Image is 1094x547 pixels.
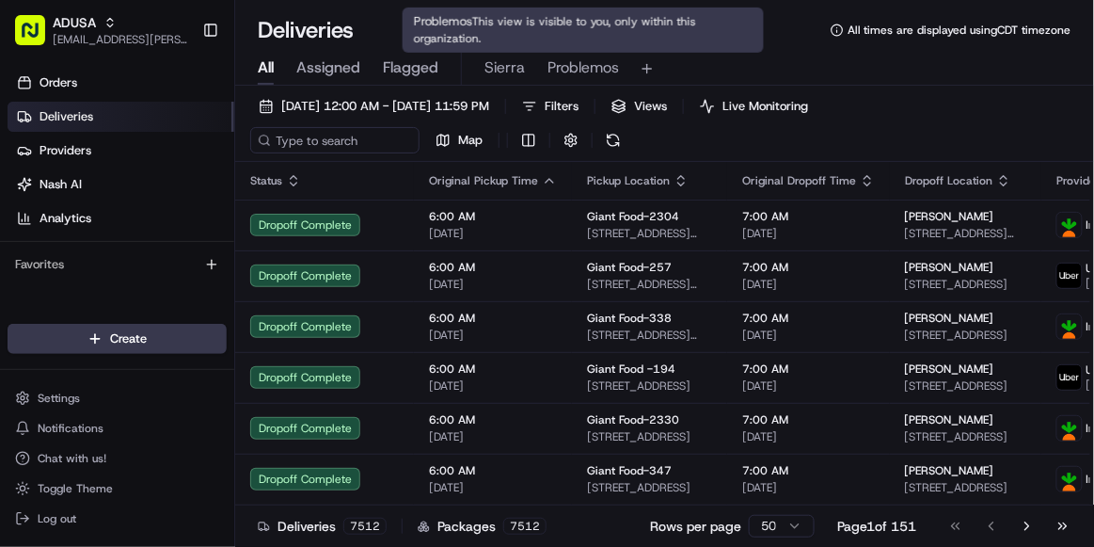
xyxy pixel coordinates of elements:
[742,277,875,292] span: [DATE]
[742,480,875,495] span: [DATE]
[8,203,234,233] a: Analytics
[40,142,91,159] span: Providers
[38,272,144,291] span: Knowledge Base
[545,98,579,115] span: Filters
[587,226,712,241] span: [STREET_ADDRESS][PERSON_NAME][PERSON_NAME]
[429,412,557,427] span: 6:00 AM
[8,136,234,166] a: Providers
[742,378,875,394] span: [DATE]
[64,179,309,198] div: Start new chat
[905,378,1026,394] span: [STREET_ADDRESS]
[587,311,672,326] span: Giant Food-338
[429,173,538,188] span: Original Pickup Time
[1057,314,1082,339] img: profile_instacart_ahold_partner.png
[1057,213,1082,237] img: profile_instacart_ahold_partner.png
[19,18,56,56] img: Nash
[429,260,557,275] span: 6:00 AM
[8,475,227,502] button: Toggle Theme
[587,412,679,427] span: Giant Food-2330
[151,265,309,298] a: 💻API Documentation
[484,56,525,79] span: Sierra
[38,421,103,436] span: Notifications
[418,517,547,536] div: Packages
[281,98,489,115] span: [DATE] 12:00 AM - [DATE] 11:59 PM
[429,463,557,478] span: 6:00 AM
[837,517,917,536] div: Page 1 of 151
[429,311,557,326] span: 6:00 AM
[40,74,77,91] span: Orders
[414,14,696,46] span: This view is visible to you, only within this organization.
[905,277,1026,292] span: [STREET_ADDRESS]
[742,412,875,427] span: 7:00 AM
[547,56,619,79] span: Problemos
[905,463,994,478] span: [PERSON_NAME]
[64,198,238,213] div: We're available if you need us!
[905,260,994,275] span: [PERSON_NAME]
[905,311,994,326] span: [PERSON_NAME]
[8,445,227,472] button: Chat with us!
[603,93,675,120] button: Views
[587,328,712,343] span: [STREET_ADDRESS][PERSON_NAME]
[38,391,80,406] span: Settings
[258,15,354,45] h1: Deliveries
[38,511,76,526] span: Log out
[159,274,174,289] div: 💻
[178,272,302,291] span: API Documentation
[1057,467,1082,491] img: profile_instacart_ahold_partner.png
[343,518,387,535] div: 7512
[848,23,1071,38] span: All times are displayed using CDT timezone
[722,98,808,115] span: Live Monitoring
[742,463,875,478] span: 7:00 AM
[429,226,557,241] span: [DATE]
[38,451,106,466] span: Chat with us!
[1057,264,1082,288] img: profile_uber_ahold_partner.png
[587,429,712,444] span: [STREET_ADDRESS]
[8,169,234,200] a: Nash AI
[110,330,147,347] span: Create
[8,102,234,132] a: Deliveries
[905,226,1026,241] span: [STREET_ADDRESS][PERSON_NAME]
[742,328,875,343] span: [DATE]
[587,277,712,292] span: [STREET_ADDRESS][PERSON_NAME]
[634,98,667,115] span: Views
[429,209,557,224] span: 6:00 AM
[587,260,672,275] span: Giant Food-257
[429,429,557,444] span: [DATE]
[429,277,557,292] span: [DATE]
[250,173,282,188] span: Status
[587,209,679,224] span: Giant Food-2304
[905,173,992,188] span: Dropoff Location
[40,210,91,227] span: Analytics
[742,311,875,326] span: 7:00 AM
[8,68,234,98] a: Orders
[8,8,195,53] button: ADUSA[EMAIL_ADDRESS][PERSON_NAME][DOMAIN_NAME]
[429,378,557,394] span: [DATE]
[53,32,187,47] button: [EMAIL_ADDRESS][PERSON_NAME][DOMAIN_NAME]
[905,362,994,377] span: [PERSON_NAME]
[133,317,228,332] a: Powered byPylon
[250,127,420,153] input: Type to search
[742,226,875,241] span: [DATE]
[19,274,34,289] div: 📗
[427,127,491,153] button: Map
[905,328,1026,343] span: [STREET_ADDRESS]
[742,260,875,275] span: 7:00 AM
[587,173,670,188] span: Pickup Location
[514,93,587,120] button: Filters
[458,132,483,149] span: Map
[905,412,994,427] span: [PERSON_NAME]
[429,362,557,377] span: 6:00 AM
[320,185,342,207] button: Start new chat
[40,108,93,125] span: Deliveries
[691,93,817,120] button: Live Monitoring
[403,8,764,53] div: Problemos
[258,517,387,536] div: Deliveries
[742,209,875,224] span: 7:00 AM
[905,429,1026,444] span: [STREET_ADDRESS]
[8,324,227,354] button: Create
[742,173,856,188] span: Original Dropoff Time
[503,518,547,535] div: 7512
[1057,416,1082,441] img: profile_instacart_ahold_partner.png
[250,93,498,120] button: [DATE] 12:00 AM - [DATE] 11:59 PM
